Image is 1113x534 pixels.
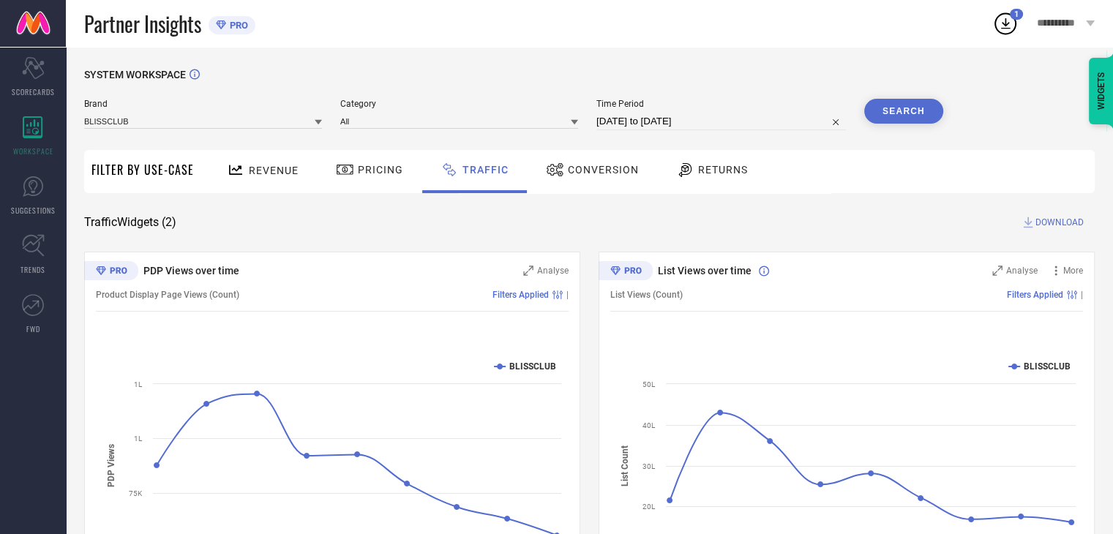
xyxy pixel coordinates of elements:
svg: Zoom [992,266,1003,276]
text: BLISSCLUB [509,361,556,372]
span: Brand [84,99,322,109]
span: Filters Applied [492,290,549,300]
div: Open download list [992,10,1019,37]
text: 30L [642,462,656,470]
text: 1L [134,435,143,443]
tspan: List Count [620,445,630,486]
span: List Views over time [658,265,752,277]
span: Analyse [1006,266,1038,276]
span: DOWNLOAD [1035,215,1084,230]
span: SUGGESTIONS [11,205,56,216]
span: WORKSPACE [13,146,53,157]
span: More [1063,266,1083,276]
span: Category [340,99,578,109]
span: | [1081,290,1083,300]
span: PRO [226,20,248,31]
span: Revenue [249,165,299,176]
span: Filters Applied [1007,290,1063,300]
text: 40L [642,421,656,429]
span: 1 [1014,10,1019,19]
tspan: PDP Views [106,444,116,487]
span: | [566,290,569,300]
span: Filter By Use-Case [91,161,194,178]
span: PDP Views over time [143,265,239,277]
svg: Zoom [523,266,533,276]
button: Search [864,99,943,124]
span: Analyse [537,266,569,276]
text: 20L [642,503,656,511]
div: Premium [599,261,653,283]
text: 1L [134,380,143,388]
span: Traffic [462,164,509,176]
span: FWD [26,323,40,334]
span: List Views (Count) [610,290,683,300]
input: Select time period [596,113,846,130]
div: Premium [84,261,138,283]
span: Time Period [596,99,846,109]
text: 50L [642,380,656,388]
span: TRENDS [20,264,45,275]
text: 75K [129,489,143,497]
span: Product Display Page Views (Count) [96,290,239,300]
span: Returns [698,164,748,176]
span: Traffic Widgets ( 2 ) [84,215,176,230]
span: SYSTEM WORKSPACE [84,69,186,80]
span: Conversion [568,164,639,176]
span: SCORECARDS [12,86,55,97]
text: BLISSCLUB [1024,361,1071,372]
span: Partner Insights [84,9,201,39]
span: Pricing [358,164,403,176]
